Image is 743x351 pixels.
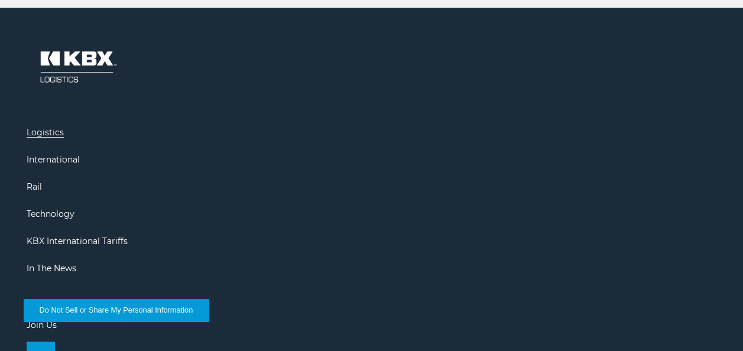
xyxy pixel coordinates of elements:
a: International [27,154,80,165]
a: Rail [27,181,42,192]
a: In The News [27,263,76,274]
a: KBX International Tariffs [27,236,128,246]
a: Technology [27,209,74,219]
a: Logistics [27,127,64,138]
a: Join Us [27,320,57,330]
button: Do Not Sell or Share My Personal Information [24,299,209,321]
img: kbx logo [27,37,127,96]
iframe: Chat Widget [684,294,743,351]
